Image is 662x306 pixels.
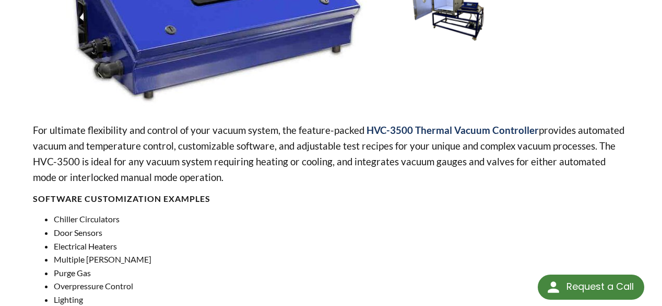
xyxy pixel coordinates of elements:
p: For ultimate flexibility and control of your vacuum system, the feature-packed provides automated... [33,122,629,185]
li: Electrical Heaters [54,240,629,253]
div: Request a Call [566,275,634,299]
img: round button [545,279,562,296]
li: Door Sensors [54,226,629,240]
strong: HVC-3500 Thermal Vacuum Controller [367,124,539,136]
h4: SOFTWARE CUSTOMIZATION EXAMPLES [33,194,629,205]
li: Multiple [PERSON_NAME] [54,253,629,266]
li: Overpressure Control [54,279,629,293]
li: Purge Gas [54,266,629,280]
div: Request a Call [538,275,644,300]
li: Chiller Circulators [54,212,629,226]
